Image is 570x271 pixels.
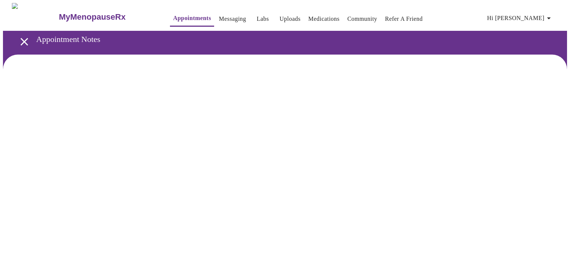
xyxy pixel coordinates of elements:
[347,14,377,24] a: Community
[59,12,126,22] h3: MyMenopauseRx
[487,13,553,23] span: Hi [PERSON_NAME]
[58,4,155,30] a: MyMenopauseRx
[484,11,556,26] button: Hi [PERSON_NAME]
[305,12,343,26] button: Medications
[276,12,304,26] button: Uploads
[385,14,423,24] a: Refer a Friend
[170,11,214,27] button: Appointments
[279,14,301,24] a: Uploads
[173,13,211,23] a: Appointments
[382,12,426,26] button: Refer a Friend
[308,14,340,24] a: Medications
[257,14,269,24] a: Labs
[13,31,35,53] button: open drawer
[251,12,275,26] button: Labs
[36,35,529,44] h3: Appointment Notes
[12,3,58,31] img: MyMenopauseRx Logo
[344,12,380,26] button: Community
[216,12,249,26] button: Messaging
[219,14,246,24] a: Messaging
